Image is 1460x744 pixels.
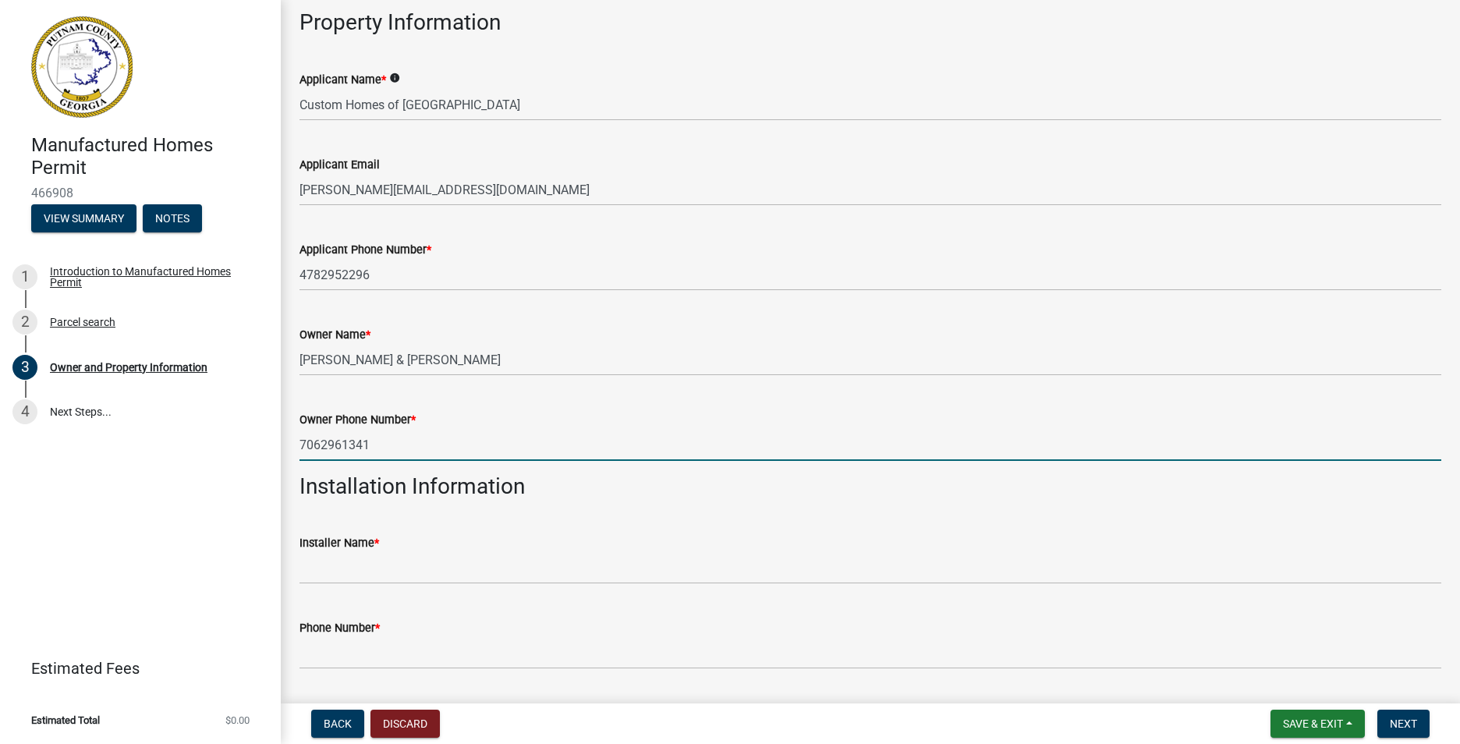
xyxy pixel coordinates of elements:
button: Save & Exit [1270,710,1365,738]
wm-modal-confirm: Summary [31,213,136,225]
img: Putnam County, Georgia [31,16,133,118]
i: info [389,73,400,83]
a: Estimated Fees [12,653,256,684]
label: Applicant Phone Number [299,245,431,256]
wm-modal-confirm: Notes [143,213,202,225]
span: Back [324,717,352,730]
span: Next [1390,717,1417,730]
label: Phone Number [299,623,380,634]
span: $0.00 [225,715,250,725]
div: Parcel search [50,317,115,328]
div: Introduction to Manufactured Homes Permit [50,266,256,288]
button: Notes [143,204,202,232]
label: Applicant Name [299,75,386,86]
div: 2 [12,310,37,335]
div: Owner and Property Information [50,362,207,373]
button: Discard [370,710,440,738]
button: Back [311,710,364,738]
h3: Installation Information [299,473,1441,500]
span: Save & Exit [1283,717,1343,730]
button: Next [1377,710,1430,738]
div: 3 [12,355,37,380]
span: 466908 [31,186,250,200]
span: Estimated Total [31,715,100,725]
label: Applicant Email [299,160,380,171]
label: Owner Phone Number [299,415,416,426]
button: View Summary [31,204,136,232]
h3: Property Information [299,9,1441,36]
h4: Manufactured Homes Permit [31,134,268,179]
div: 1 [12,264,37,289]
label: Owner Name [299,330,370,341]
div: 4 [12,399,37,424]
label: Installer Name [299,538,379,549]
